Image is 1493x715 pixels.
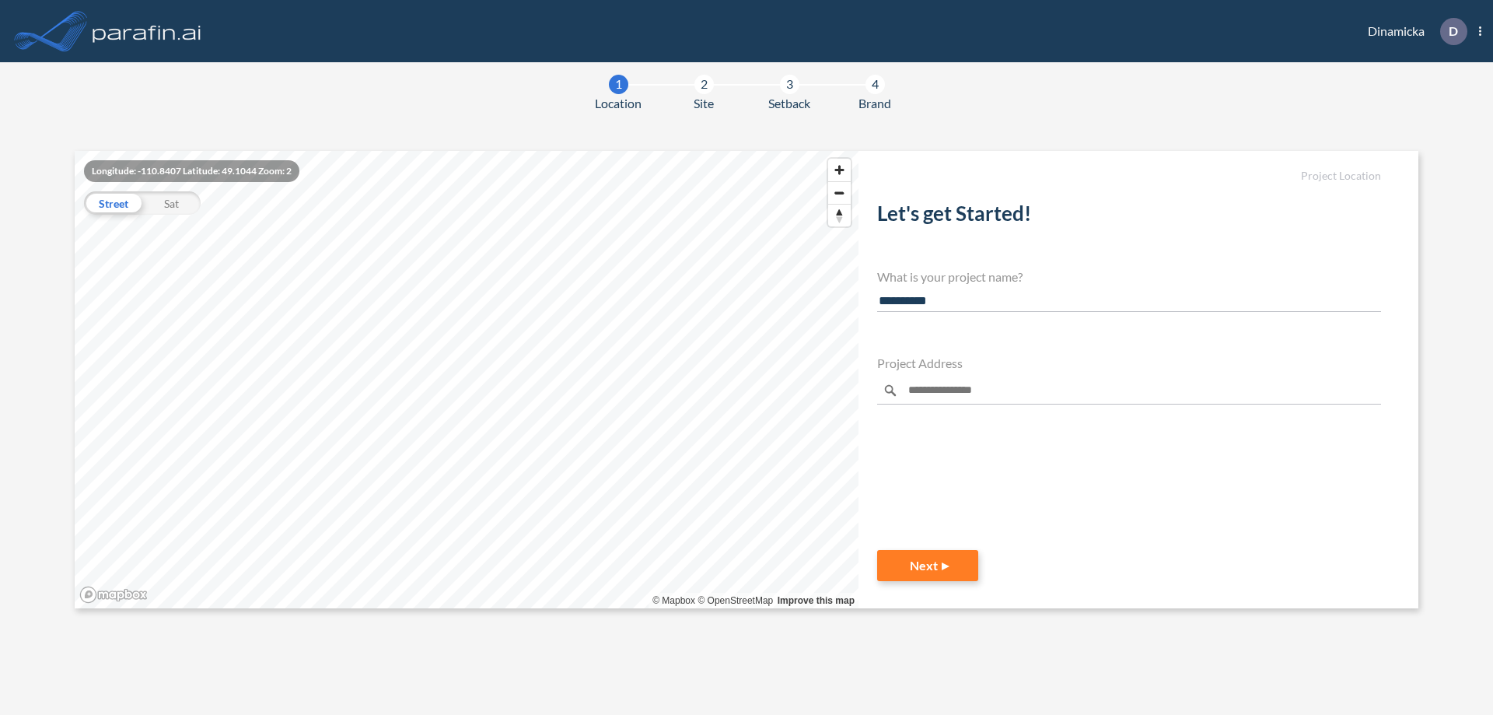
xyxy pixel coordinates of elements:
div: Sat [142,191,201,215]
h4: What is your project name? [877,269,1381,284]
div: Street [84,191,142,215]
span: Reset bearing to north [828,205,851,226]
button: Zoom out [828,181,851,204]
canvas: Map [75,151,858,608]
span: Site [694,94,714,113]
input: Enter a location [877,377,1381,405]
span: Zoom out [828,182,851,204]
p: D [1449,24,1458,38]
div: 4 [865,75,885,94]
div: Longitude: -110.8407 Latitude: 49.1044 Zoom: 2 [84,160,299,182]
h2: Let's get Started! [877,202,1381,232]
div: 3 [780,75,799,94]
h4: Project Address [877,356,1381,370]
div: 1 [609,75,628,94]
button: Next [877,550,978,581]
h5: Project Location [877,170,1381,183]
div: Dinamicka [1344,18,1481,45]
span: Setback [768,94,810,113]
div: 2 [694,75,714,94]
a: Mapbox [652,595,695,606]
span: Brand [858,94,891,113]
a: OpenStreetMap [698,595,773,606]
img: logo [89,16,205,47]
button: Reset bearing to north [828,204,851,226]
button: Zoom in [828,159,851,181]
a: Mapbox homepage [79,586,148,604]
a: Improve this map [778,595,855,606]
span: Location [595,94,642,113]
